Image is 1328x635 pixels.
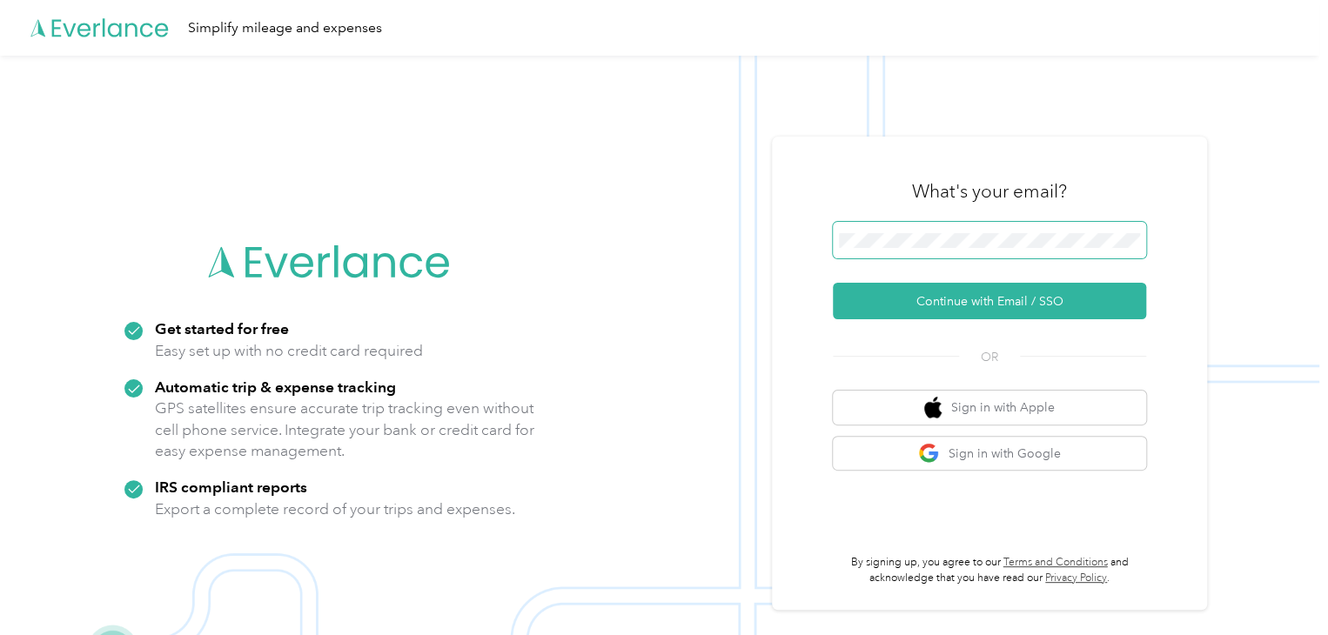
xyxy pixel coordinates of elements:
[155,340,423,362] p: Easy set up with no credit card required
[833,283,1146,319] button: Continue with Email / SSO
[833,437,1146,471] button: google logoSign in with Google
[833,555,1146,585] p: By signing up, you agree to our and acknowledge that you have read our .
[155,478,307,496] strong: IRS compliant reports
[918,443,940,465] img: google logo
[1003,556,1108,569] a: Terms and Conditions
[155,319,289,338] strong: Get started for free
[1045,571,1107,585] a: Privacy Policy
[924,397,942,418] img: apple logo
[188,17,382,39] div: Simplify mileage and expenses
[912,179,1067,204] h3: What's your email?
[155,398,535,462] p: GPS satellites ensure accurate trip tracking even without cell phone service. Integrate your bank...
[959,348,1020,366] span: OR
[155,378,396,396] strong: Automatic trip & expense tracking
[833,391,1146,424] button: apple logoSign in with Apple
[155,498,515,520] p: Export a complete record of your trips and expenses.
